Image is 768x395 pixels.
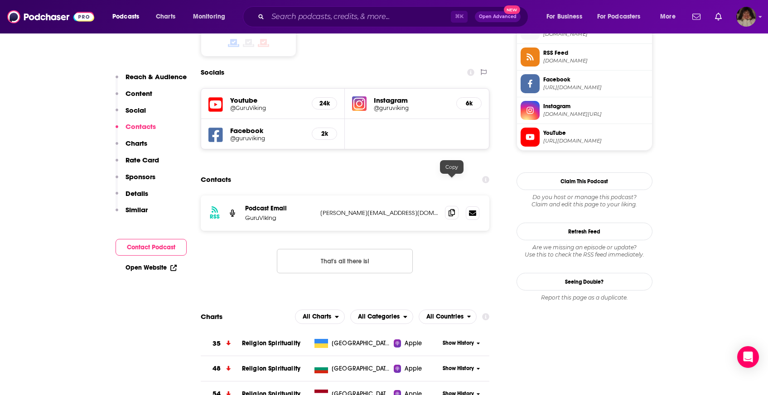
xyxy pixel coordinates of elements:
button: open menu [540,10,594,24]
span: Apple [405,364,422,373]
span: Ukraine [332,339,391,348]
span: RSS Feed [543,49,648,57]
a: [GEOGRAPHIC_DATA] [311,339,394,348]
button: Contacts [116,122,156,139]
p: [PERSON_NAME][EMAIL_ADDRESS][DOMAIN_NAME] [320,209,438,217]
button: Social [116,106,146,123]
p: Contacts [126,122,156,131]
span: Apple [405,339,422,348]
a: YouTube[URL][DOMAIN_NAME] [521,128,648,147]
button: Show History [440,339,483,347]
button: open menu [106,10,151,24]
button: Show profile menu [736,7,756,27]
h5: 6k [464,100,474,107]
a: @GuruViking [230,105,305,111]
a: Charts [150,10,181,24]
h5: 24k [319,100,329,107]
div: Report this page as a duplicate. [517,294,652,301]
span: Show History [443,339,474,347]
button: Nothing here. [277,249,413,273]
h3: 48 [213,363,221,374]
span: All Categories [358,314,400,320]
div: Claim and edit this page to your liking. [517,194,652,208]
a: RSS Feed[DOMAIN_NAME] [521,48,648,67]
button: open menu [419,309,477,324]
a: Apple [394,364,440,373]
a: 35 [201,331,242,356]
span: YouTube [543,129,648,137]
span: New [504,5,520,14]
h2: Charts [201,312,222,321]
button: open menu [654,10,687,24]
a: @guruviking [374,105,449,111]
span: Logged in as angelport [736,7,756,27]
p: Podcast Email [245,205,313,212]
a: Show notifications dropdown [711,9,725,24]
a: Religion Spirituality [242,365,300,372]
span: Do you host or manage this podcast? [517,194,652,201]
span: Monitoring [193,10,225,23]
span: Bulgaria [332,364,391,373]
button: Reach & Audience [116,72,187,89]
p: Details [126,189,148,198]
a: Open Website [126,264,177,271]
button: Contact Podcast [116,239,187,256]
button: open menu [350,309,413,324]
button: Claim This Podcast [517,172,652,190]
div: Open Intercom Messenger [737,346,759,368]
h2: Contacts [201,171,231,188]
span: All Charts [303,314,331,320]
button: Similar [116,205,148,222]
button: Refresh Feed [517,223,652,240]
h5: Youtube [230,96,305,105]
a: 48 [201,356,242,381]
p: GuruViking [245,214,313,222]
span: For Podcasters [597,10,641,23]
span: Podcasts [112,10,139,23]
h5: Instagram [374,96,449,105]
img: User Profile [736,7,756,27]
p: Sponsors [126,172,155,181]
button: Show History [440,365,483,372]
h3: RSS [210,213,220,220]
div: Are we missing an episode or update? Use this to check the RSS feed immediately. [517,244,652,258]
h2: Platforms [295,309,345,324]
div: Copy [440,160,464,174]
button: Open AdvancedNew [475,11,521,22]
span: Instagram [543,102,648,110]
a: Religion Spirituality [242,339,300,347]
span: https://www.facebook.com/guruviking [543,84,648,91]
span: instagram.com/guruviking [543,111,648,118]
a: Instagram[DOMAIN_NAME][URL] [521,101,648,120]
input: Search podcasts, credits, & more... [268,10,451,24]
button: Charts [116,139,147,156]
h2: Categories [350,309,413,324]
button: Sponsors [116,172,155,189]
button: open menu [295,309,345,324]
a: Apple [394,339,440,348]
span: Open Advanced [479,14,517,19]
span: feeds.soundcloud.com [543,57,648,64]
span: Charts [156,10,175,23]
h2: Countries [419,309,477,324]
span: Show History [443,365,474,372]
h5: 2k [319,130,329,138]
span: https://www.youtube.com/@GuruViking [543,138,648,144]
button: open menu [591,10,654,24]
p: Similar [126,205,148,214]
h5: Facebook [230,126,305,135]
span: For Business [546,10,582,23]
div: Search podcasts, credits, & more... [251,6,537,27]
a: Facebook[URL][DOMAIN_NAME] [521,74,648,93]
button: Rate Card [116,156,159,172]
a: Seeing Double? [517,273,652,290]
p: Reach & Audience [126,72,187,81]
button: Content [116,89,152,106]
h3: 35 [213,338,221,349]
button: open menu [187,10,237,24]
span: ⌘ K [451,11,468,23]
img: Podchaser - Follow, Share and Rate Podcasts [7,8,94,25]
